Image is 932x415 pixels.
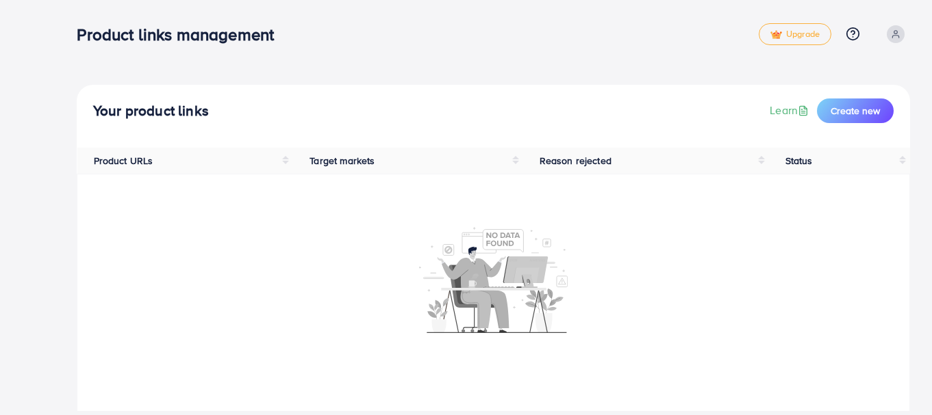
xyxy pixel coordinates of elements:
span: Product URLs [94,154,153,168]
span: Target markets [310,154,375,168]
a: tickUpgrade [759,23,831,45]
h3: Product links management [77,25,285,44]
a: Learn [770,103,811,118]
button: Create new [817,98,894,123]
span: Upgrade [770,29,820,40]
span: Status [785,154,813,168]
img: tick [770,30,782,40]
h4: Your product links [93,103,209,120]
img: No account [419,226,568,333]
span: Reason rejected [540,154,612,168]
span: Create new [831,104,880,118]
